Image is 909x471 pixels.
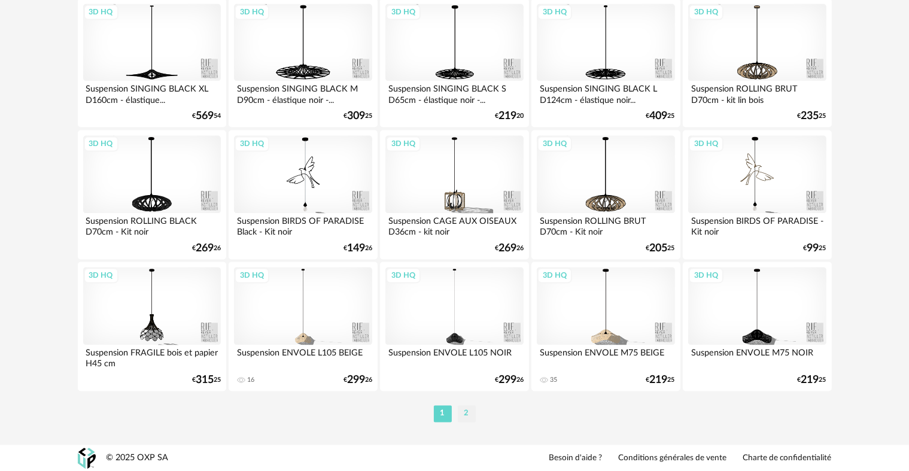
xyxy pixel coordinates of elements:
div: Suspension ENVOLE L105 NOIR [385,345,523,369]
div: 35 [550,376,557,384]
div: € 26 [192,244,221,253]
div: 3D HQ [235,136,269,151]
span: 205 [650,244,668,253]
span: 299 [498,376,516,384]
div: Suspension ENVOLE M75 BEIGE [537,345,674,369]
div: 3D HQ [386,136,421,151]
a: 3D HQ Suspension BIRDS OF PARADISE - Kit noir €9925 [683,130,831,259]
div: 3D HQ [84,136,118,151]
div: Suspension ROLLING BLACK D70cm - Kit noir [83,213,221,237]
a: 3D HQ Suspension ROLLING BLACK D70cm - Kit noir €26926 [78,130,226,259]
a: Besoin d'aide ? [549,453,603,464]
div: © 2025 OXP SA [107,452,169,464]
div: € 26 [343,376,372,384]
div: Suspension ROLLING BRUT D70cm - kit lin bois [688,81,826,105]
a: 3D HQ Suspension ENVOLE L105 BEIGE 16 €29926 [229,262,377,391]
a: Conditions générales de vente [619,453,727,464]
div: Suspension BIRDS OF PARADISE Black - Kit noir [234,213,372,237]
div: € 25 [646,112,675,120]
div: Suspension SINGING BLACK S D65cm - élastique noir -... [385,81,523,105]
div: 3D HQ [235,268,269,283]
span: 219 [801,376,819,384]
div: Suspension SINGING BLACK L D124cm - élastique noir... [537,81,674,105]
div: € 25 [804,244,826,253]
span: 219 [498,112,516,120]
div: 3D HQ [84,268,118,283]
span: 409 [650,112,668,120]
div: Suspension ENVOLE M75 NOIR [688,345,826,369]
span: 269 [196,244,214,253]
span: 235 [801,112,819,120]
div: € 20 [495,112,524,120]
div: Suspension ROLLING BRUT D70cm - Kit noir [537,213,674,237]
a: 3D HQ Suspension ENVOLE L105 NOIR €29926 [380,262,528,391]
div: 3D HQ [689,4,723,20]
div: Suspension BIRDS OF PARADISE - Kit noir [688,213,826,237]
span: 219 [650,376,668,384]
img: OXP [78,448,96,469]
a: Charte de confidentialité [743,453,832,464]
div: 3D HQ [386,268,421,283]
div: € 25 [798,376,826,384]
div: Suspension ENVOLE L105 BEIGE [234,345,372,369]
div: € 26 [343,244,372,253]
span: 309 [347,112,365,120]
div: 3D HQ [689,136,723,151]
div: 3D HQ [537,136,572,151]
span: 269 [498,244,516,253]
div: € 26 [495,244,524,253]
div: € 25 [192,376,221,384]
div: 3D HQ [84,4,118,20]
div: 16 [247,376,254,384]
div: € 25 [798,112,826,120]
div: € 25 [646,244,675,253]
div: 3D HQ [689,268,723,283]
div: Suspension FRAGILE bois et papier H45 cm [83,345,221,369]
a: 3D HQ Suspension ENVOLE M75 NOIR €21925 [683,262,831,391]
span: 315 [196,376,214,384]
div: 3D HQ [235,4,269,20]
div: Suspension CAGE AUX OISEAUX D36cm - kit noir [385,213,523,237]
div: € 25 [343,112,372,120]
div: Suspension SINGING BLACK M D90cm - élastique noir -... [234,81,372,105]
a: 3D HQ Suspension FRAGILE bois et papier H45 cm €31525 [78,262,226,391]
div: € 26 [495,376,524,384]
a: 3D HQ Suspension BIRDS OF PARADISE Black - Kit noir €14926 [229,130,377,259]
span: 99 [807,244,819,253]
a: 3D HQ Suspension ENVOLE M75 BEIGE 35 €21925 [531,262,680,391]
div: € 54 [192,112,221,120]
span: 149 [347,244,365,253]
span: 299 [347,376,365,384]
li: 2 [458,405,476,422]
a: 3D HQ Suspension ROLLING BRUT D70cm - Kit noir €20525 [531,130,680,259]
div: Suspension SINGING BLACK XL D160cm - élastique... [83,81,221,105]
span: 569 [196,112,214,120]
div: 3D HQ [537,268,572,283]
div: 3D HQ [386,4,421,20]
div: 3D HQ [537,4,572,20]
li: 1 [434,405,452,422]
div: € 25 [646,376,675,384]
a: 3D HQ Suspension CAGE AUX OISEAUX D36cm - kit noir €26926 [380,130,528,259]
